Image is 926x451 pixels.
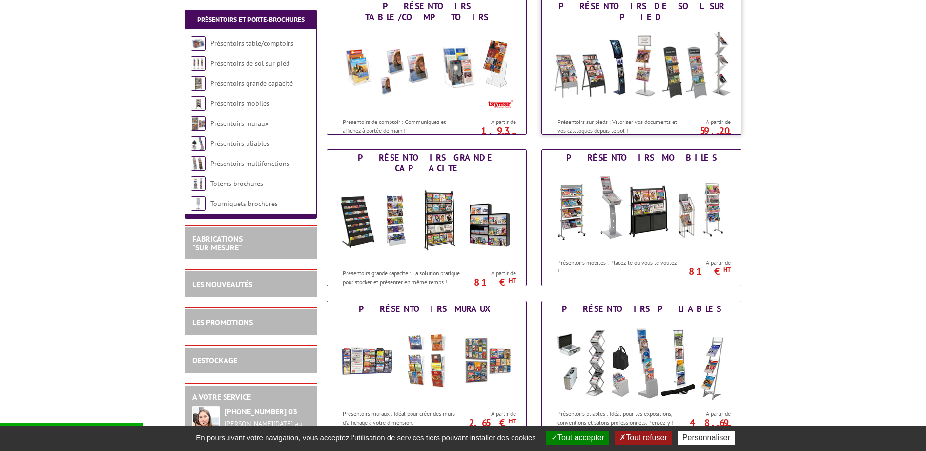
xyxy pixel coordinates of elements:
img: Présentoirs de sol sur pied [191,56,206,71]
a: Présentoirs muraux Présentoirs muraux Présentoirs muraux : Idéal pour créer des murs d'affichage ... [327,301,527,437]
span: A partir de [681,259,731,266]
img: Présentoirs grande capacité [336,176,517,264]
img: Présentoirs grande capacité [191,76,206,91]
span: A partir de [466,118,516,126]
p: 48.69 € [676,420,731,431]
a: Présentoirs pliables Présentoirs pliables Présentoirs pliables : Idéal pour les expositions, conv... [541,301,741,437]
img: Présentoirs de sol sur pied [551,25,732,113]
img: Présentoirs muraux [336,317,517,405]
a: Tourniquets brochures [210,199,278,208]
a: Présentoirs muraux [210,119,268,128]
a: LES PROMOTIONS [192,317,253,327]
img: Présentoirs mobiles [191,96,206,111]
img: Présentoirs table/comptoirs [336,25,517,113]
a: Présentoirs grande capacité Présentoirs grande capacité Présentoirs grande capacité : La solution... [327,149,527,286]
p: Présentoirs muraux : Idéal pour créer des murs d'affichage à votre dimension. [343,410,464,426]
div: [PERSON_NAME][DATE] au [DATE] [225,420,309,436]
img: Présentoirs muraux [191,116,206,131]
a: Totems brochures [210,179,263,188]
img: Totems brochures [191,176,206,191]
sup: HT [509,131,516,139]
p: 2.65 € [461,420,516,426]
button: Tout refuser [615,430,672,445]
a: Présentoirs et Porte-brochures [197,15,305,24]
button: Personnaliser (fenêtre modale) [678,430,735,445]
p: 81 € [676,268,731,274]
span: A partir de [681,118,731,126]
p: Présentoirs sur pieds : Valoriser vos documents et vos catalogues depuis le sol ! [557,118,679,134]
p: Présentoirs de comptoir : Communiquez et affichez à portée de main ! [343,118,464,134]
span: A partir de [466,410,516,418]
img: Présentoirs table/comptoirs [191,36,206,51]
a: Présentoirs de sol sur pied [210,59,289,68]
div: Présentoirs grande capacité [329,152,524,174]
strong: [PHONE_NUMBER] 03 [225,407,297,416]
a: LES NOUVEAUTÉS [192,279,252,289]
a: Présentoirs mobiles [210,99,269,108]
sup: HT [509,417,516,425]
h2: A votre service [192,393,309,402]
div: Présentoirs table/comptoirs [329,1,524,22]
div: Présentoirs muraux [329,304,524,314]
p: 1.93 € [461,128,516,140]
a: Présentoirs multifonctions [210,159,289,168]
img: Présentoirs mobiles [551,165,732,253]
sup: HT [509,276,516,285]
img: Présentoirs multifonctions [191,156,206,171]
a: Présentoirs pliables [210,139,269,148]
p: Présentoirs pliables : Idéal pour les expositions, conventions et salons professionnels. Pensez-y ! [557,410,679,426]
div: Présentoirs pliables [544,304,739,314]
span: A partir de [466,269,516,277]
sup: HT [723,423,731,431]
img: Présentoirs pliables [191,136,206,151]
p: 81 € [461,279,516,285]
p: Présentoirs grande capacité : La solution pratique pour stocker et présenter en même temps ! [343,269,464,286]
img: widget-service.jpg [192,406,220,444]
button: Tout accepter [546,430,609,445]
p: 59.20 € [676,128,731,140]
sup: HT [723,131,731,139]
a: FABRICATIONS"Sur Mesure" [192,234,243,252]
span: A partir de [681,410,731,418]
div: Présentoirs mobiles [544,152,739,163]
a: Présentoirs table/comptoirs [210,39,293,48]
sup: HT [723,266,731,274]
img: Tourniquets brochures [191,196,206,211]
a: DESTOCKAGE [192,355,237,365]
div: Présentoirs de sol sur pied [544,1,739,22]
a: Présentoirs mobiles Présentoirs mobiles Présentoirs mobiles : Placez-le où vous le voulez ! A par... [541,149,741,286]
p: Présentoirs mobiles : Placez-le où vous le voulez ! [557,258,679,275]
img: Présentoirs pliables [551,317,732,405]
span: En poursuivant votre navigation, vous acceptez l'utilisation de services tiers pouvant installer ... [191,433,541,442]
a: Présentoirs grande capacité [210,79,293,88]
